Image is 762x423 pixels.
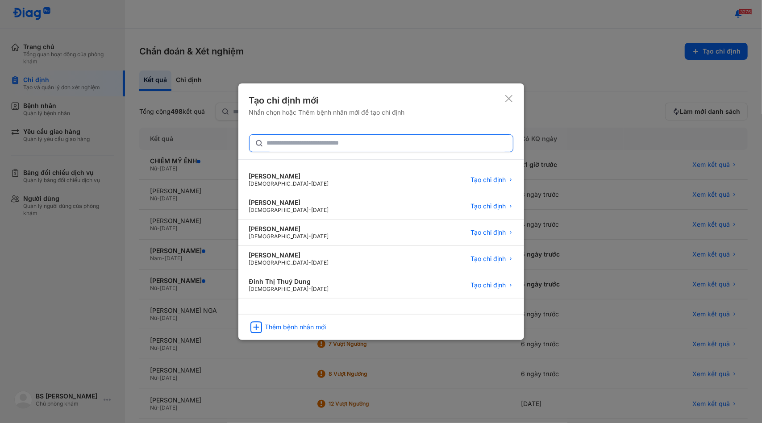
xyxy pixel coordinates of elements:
[471,202,506,210] span: Tạo chỉ định
[249,108,405,116] div: Nhấn chọn hoặc Thêm bệnh nhân mới để tạo chỉ định
[249,172,329,180] div: [PERSON_NAME]
[312,259,329,266] span: [DATE]
[249,251,329,259] div: [PERSON_NAME]
[309,259,312,266] span: -
[309,180,312,187] span: -
[312,207,329,213] span: [DATE]
[249,259,309,266] span: [DEMOGRAPHIC_DATA]
[471,228,506,236] span: Tạo chỉ định
[312,233,329,240] span: [DATE]
[309,233,312,240] span: -
[265,323,326,331] div: Thêm bệnh nhân mới
[471,176,506,184] span: Tạo chỉ định
[249,278,329,286] div: Đinh Thị Thuý Dung
[249,94,405,107] div: Tạo chỉ định mới
[249,199,329,207] div: [PERSON_NAME]
[249,286,309,292] span: [DEMOGRAPHIC_DATA]
[309,286,312,292] span: -
[249,180,309,187] span: [DEMOGRAPHIC_DATA]
[309,207,312,213] span: -
[249,207,309,213] span: [DEMOGRAPHIC_DATA]
[249,225,329,233] div: [PERSON_NAME]
[471,255,506,263] span: Tạo chỉ định
[312,180,329,187] span: [DATE]
[471,281,506,289] span: Tạo chỉ định
[249,233,309,240] span: [DEMOGRAPHIC_DATA]
[312,286,329,292] span: [DATE]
